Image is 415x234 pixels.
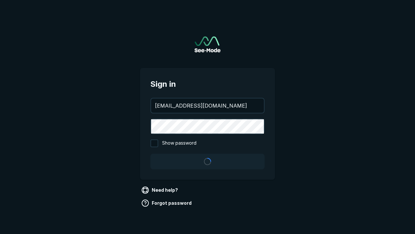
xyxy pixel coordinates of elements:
a: Need help? [140,185,181,195]
span: Show password [162,139,196,147]
a: Forgot password [140,198,194,208]
a: Go to sign in [195,36,220,52]
span: Sign in [150,78,265,90]
img: See-Mode Logo [195,36,220,52]
input: your@email.com [151,98,264,113]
